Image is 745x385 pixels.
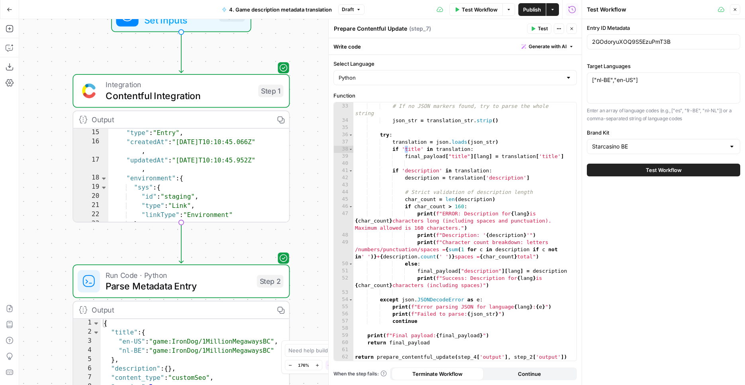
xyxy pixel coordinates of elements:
div: 15 [73,129,108,138]
span: Publish [523,6,541,14]
div: 47 [334,210,353,232]
span: Draft [342,6,354,13]
textarea: ["nl-BE","en-US"] [592,76,735,84]
a: When the step fails: [333,370,387,377]
span: Toggle code folding, rows 1 through 9 [92,319,100,328]
div: 44 [334,189,353,196]
div: 54 [334,296,353,303]
div: 55 [334,303,353,311]
div: 5 [73,356,101,365]
span: Toggle code folding, rows 41 through 52 [349,167,353,174]
div: 43 [334,182,353,189]
span: Set Inputs [144,13,214,27]
div: 51 [334,268,353,275]
div: 56 [334,311,353,318]
span: Test Workflow [462,6,498,14]
label: Brand Kit [587,129,740,137]
span: Toggle code folding, rows 54 through 57 [349,296,353,303]
span: Integration [106,79,253,90]
p: Enter an array of language codes (e.g., ["es", "fr-BE", "nl-NL"]) or a comma-separated string of ... [587,107,740,122]
div: 49 [334,239,353,260]
div: 37 [334,139,353,146]
span: Toggle code folding, rows 2 through 5 [92,328,100,337]
label: Target Languages [587,62,740,70]
div: 18 [73,174,108,183]
span: Generate with AI [529,43,567,50]
div: Write code [329,38,582,55]
g: Edge from start to step_1 [179,32,184,73]
label: Function [333,92,577,100]
label: Select Language [333,60,577,68]
div: 2 [73,328,101,337]
div: Step 1 [258,84,283,97]
span: Continue [518,370,541,378]
div: 58 [334,325,353,332]
g: Edge from step_1 to step_2 [179,223,184,263]
div: 4 [73,346,101,356]
div: 60 [334,339,353,346]
button: Test Workflow [587,164,740,176]
img: sdasd.png [82,84,96,98]
div: Inputs [219,9,245,22]
span: Toggle code folding, rows 50 through 52 [349,260,353,268]
button: Draft [338,4,365,15]
div: 42 [334,174,353,182]
div: 39 [334,153,353,160]
div: IntegrationContentful IntegrationStep 1Output "type":"Entry", "createdAt":"[DATE]T10:10:45.066Z" ... [73,74,290,223]
span: 4. Game description metadata translation [229,6,332,14]
div: 17 [73,156,108,174]
div: Step 2 [257,275,284,288]
div: 36 [334,131,353,139]
button: Continue [484,367,576,380]
div: 20 [73,192,108,201]
button: Test Workflow [449,3,502,16]
div: 53 [334,289,353,296]
span: Terminate Workflow [412,370,463,378]
div: 57 [334,318,353,325]
div: 50 [334,260,353,268]
span: Test Workflow [646,166,682,174]
textarea: Prepare Contentful Update [334,25,407,33]
div: 3 [73,337,101,346]
div: 23 [73,220,108,229]
div: 33 [334,103,353,117]
span: Test [538,25,548,32]
div: 19 [73,183,108,192]
button: Test [527,23,551,34]
div: 46 [334,203,353,210]
div: 48 [334,232,353,239]
div: 21 [73,201,108,211]
span: Parse Metadata Entry [106,279,251,293]
span: Toggle code folding, rows 38 through 39 [349,146,353,153]
div: 6 [73,365,101,374]
span: Toggle code folding, rows 36 through 52 [349,131,353,139]
div: 7 [73,373,101,383]
input: Python [339,74,562,82]
div: 59 [334,332,353,339]
div: 40 [334,160,353,167]
span: Toggle code folding, rows 19 through 23 [100,183,108,192]
span: ( step_7 ) [409,25,431,33]
div: 61 [334,346,353,354]
label: Entry ID Metadata [587,24,740,32]
div: Output [92,114,268,125]
div: 41 [334,167,353,174]
button: Generate with AI [518,41,577,52]
span: Run Code · Python [106,269,251,280]
span: Toggle code folding, rows 46 through 49 [349,203,353,210]
div: 22 [73,211,108,220]
span: Toggle code folding, rows 18 through 24 [100,174,108,183]
span: Contentful Integration [106,89,253,103]
div: 35 [334,124,353,131]
div: Output [92,304,268,315]
div: 1 [73,319,101,328]
span: 176% [298,362,309,368]
input: Starcasino BE [592,143,725,150]
div: 45 [334,196,353,203]
div: 38 [334,146,353,153]
div: 34 [334,117,353,124]
div: 62 [334,354,353,361]
button: Publish [518,3,546,16]
div: 52 [334,275,353,289]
